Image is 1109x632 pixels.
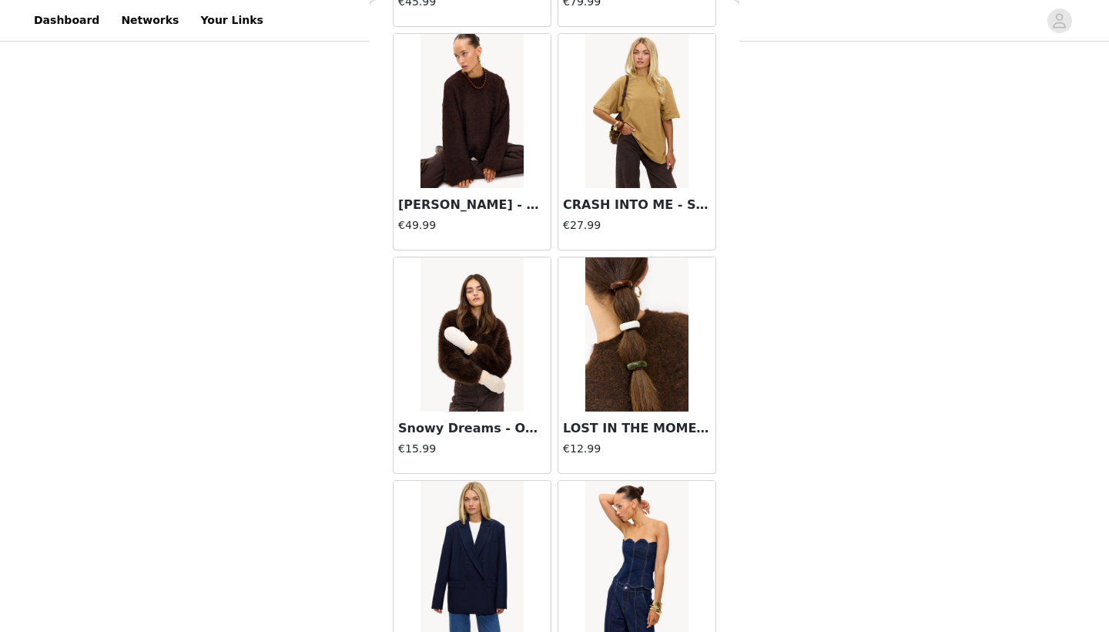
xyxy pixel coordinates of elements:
[420,257,523,412] img: Snowy Dreams - Offwhite
[398,441,546,457] h4: €15.99
[1052,8,1067,33] div: avatar
[563,217,711,234] h4: €27.99
[585,257,688,412] img: LOST IN THE MOMENT
[25,3,109,38] a: Dashboard
[398,419,546,438] h3: Snowy Dreams - Offwhite
[585,34,688,188] img: CRASH INTO ME - SAND
[398,196,546,214] h3: [PERSON_NAME] - Dark Brown
[398,217,546,234] h4: €49.99
[563,441,711,457] h4: €12.99
[563,419,711,438] h3: LOST IN THE MOMENT
[563,196,711,214] h3: CRASH INTO ME - SAND
[420,34,523,188] img: Fuzzy Wuzzy - Dark Brown
[112,3,188,38] a: Networks
[191,3,273,38] a: Your Links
